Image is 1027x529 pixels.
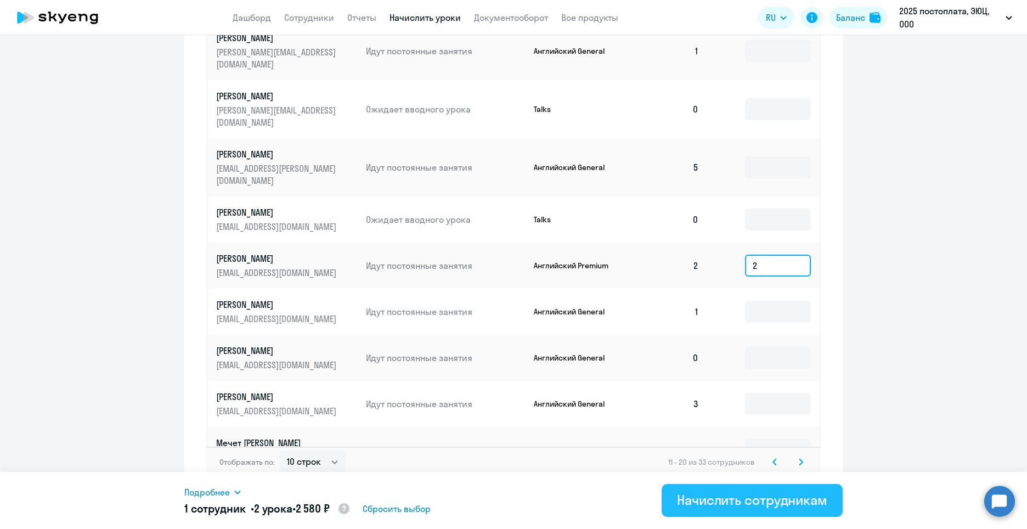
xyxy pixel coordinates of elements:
[631,196,708,243] td: 0
[668,457,755,467] span: 11 - 20 из 33 сотрудников
[184,501,351,517] h5: 1 сотрудник • •
[284,12,334,23] a: Сотрудники
[216,391,357,417] a: [PERSON_NAME][EMAIL_ADDRESS][DOMAIN_NAME]
[216,313,339,325] p: [EMAIL_ADDRESS][DOMAIN_NAME]
[216,90,339,102] p: [PERSON_NAME]
[631,427,708,473] td: 3
[216,345,339,357] p: [PERSON_NAME]
[254,502,292,515] span: 2 урока
[366,103,525,115] p: Ожидает вводного урока
[631,335,708,381] td: 0
[534,162,616,172] p: Английский General
[534,46,616,56] p: Английский General
[534,261,616,271] p: Английский Premium
[836,11,865,24] div: Баланс
[534,399,616,409] p: Английский General
[474,12,548,23] a: Документооборот
[366,444,525,456] p: Идут постоянные занятия
[296,502,330,515] span: 2 580 ₽
[216,437,357,463] a: Мечет [PERSON_NAME][EMAIL_ADDRESS][DOMAIN_NAME]
[216,267,339,279] p: [EMAIL_ADDRESS][DOMAIN_NAME]
[216,32,339,44] p: [PERSON_NAME]
[216,162,339,187] p: [EMAIL_ADDRESS][PERSON_NAME][DOMAIN_NAME]
[216,46,339,70] p: [PERSON_NAME][EMAIL_ADDRESS][DOMAIN_NAME]
[366,260,525,272] p: Идут постоянные занятия
[366,398,525,410] p: Идут постоянные занятия
[216,299,339,311] p: [PERSON_NAME]
[366,352,525,364] p: Идут постоянные занятия
[216,206,339,218] p: [PERSON_NAME]
[899,4,1001,31] p: 2025 постоплата, ЭЮЦ, ООО
[662,484,843,517] button: Начислить сотрудникам
[216,206,357,233] a: [PERSON_NAME][EMAIL_ADDRESS][DOMAIN_NAME]
[216,252,357,279] a: [PERSON_NAME][EMAIL_ADDRESS][DOMAIN_NAME]
[216,90,357,128] a: [PERSON_NAME][PERSON_NAME][EMAIL_ADDRESS][DOMAIN_NAME]
[216,391,339,403] p: [PERSON_NAME]
[631,138,708,196] td: 5
[216,252,339,264] p: [PERSON_NAME]
[233,12,271,23] a: Дашборд
[366,161,525,173] p: Идут постоянные занятия
[631,80,708,138] td: 0
[561,12,618,23] a: Все продукты
[366,45,525,57] p: Идут постоянные занятия
[677,491,827,509] div: Начислить сотрудникам
[216,437,339,449] p: Мечет [PERSON_NAME]
[219,457,275,467] span: Отображать по:
[631,289,708,335] td: 1
[631,22,708,80] td: 1
[216,148,339,160] p: [PERSON_NAME]
[216,359,339,371] p: [EMAIL_ADDRESS][DOMAIN_NAME]
[534,353,616,363] p: Английский General
[216,221,339,233] p: [EMAIL_ADDRESS][DOMAIN_NAME]
[216,345,357,371] a: [PERSON_NAME][EMAIL_ADDRESS][DOMAIN_NAME]
[347,12,376,23] a: Отчеты
[216,104,339,128] p: [PERSON_NAME][EMAIL_ADDRESS][DOMAIN_NAME]
[390,12,461,23] a: Начислить уроки
[216,299,357,325] a: [PERSON_NAME][EMAIL_ADDRESS][DOMAIN_NAME]
[631,243,708,289] td: 2
[366,306,525,318] p: Идут постоянные занятия
[894,4,1018,31] button: 2025 постоплата, ЭЮЦ, ООО
[830,7,887,29] button: Балансbalance
[216,405,339,417] p: [EMAIL_ADDRESS][DOMAIN_NAME]
[534,215,616,224] p: Talks
[216,32,357,70] a: [PERSON_NAME][PERSON_NAME][EMAIL_ADDRESS][DOMAIN_NAME]
[534,104,616,114] p: Talks
[758,7,794,29] button: RU
[216,148,357,187] a: [PERSON_NAME][EMAIL_ADDRESS][PERSON_NAME][DOMAIN_NAME]
[534,445,616,455] p: Английский General
[870,12,881,23] img: balance
[534,307,616,317] p: Английский General
[631,381,708,427] td: 3
[184,486,230,499] span: Подробнее
[363,502,431,515] span: Сбросить выбор
[766,11,776,24] span: RU
[366,213,525,226] p: Ожидает вводного урока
